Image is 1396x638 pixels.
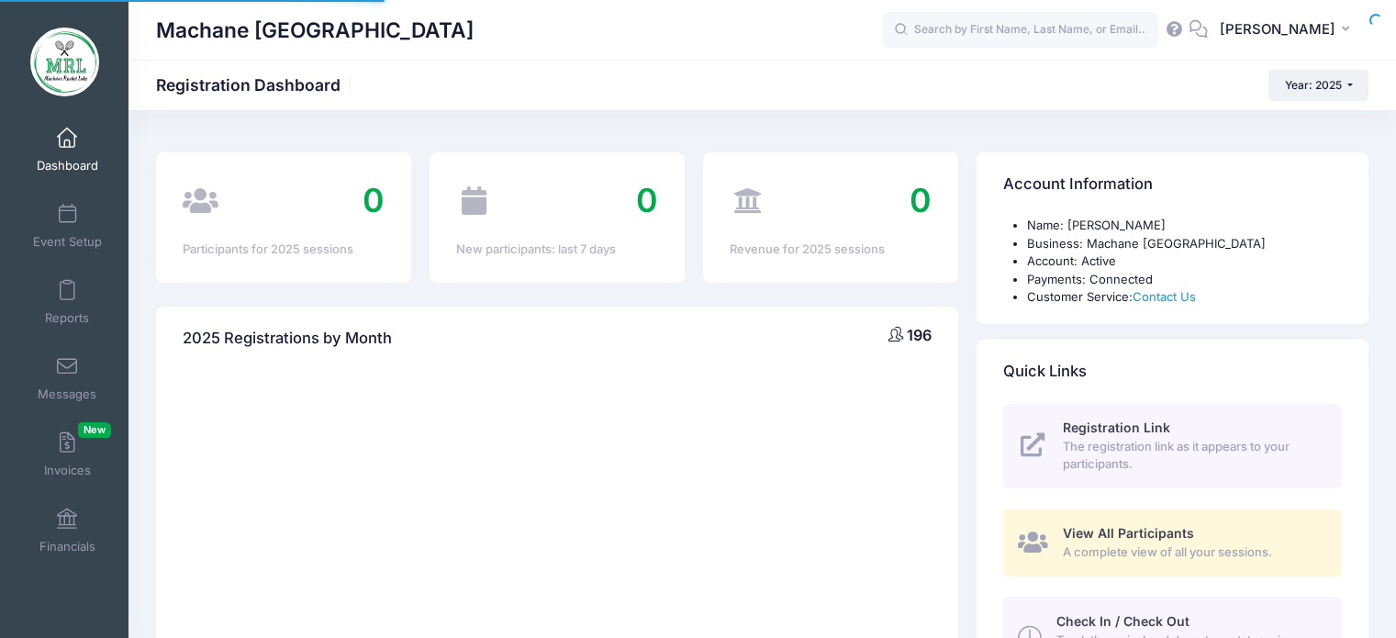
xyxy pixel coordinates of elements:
h4: 2025 Registrations by Month [183,312,392,364]
span: Messages [38,386,96,402]
div: Revenue for 2025 sessions [730,241,932,259]
h1: Machane [GEOGRAPHIC_DATA] [156,9,474,51]
button: [PERSON_NAME] [1208,9,1368,51]
button: Year: 2025 [1268,70,1368,101]
a: Messages [24,346,111,410]
li: Customer Service: [1027,288,1342,307]
span: 0 [910,180,932,220]
h4: Quick Links [1003,345,1087,397]
span: Event Setup [33,234,102,250]
span: Year: 2025 [1285,78,1342,92]
span: 0 [363,180,385,220]
img: Machane Racket Lake [30,28,99,96]
li: Account: Active [1027,252,1342,271]
span: Reports [45,310,89,326]
span: Financials [39,539,95,554]
li: Payments: Connected [1027,271,1342,289]
div: New participants: last 7 days [456,241,658,259]
span: 196 [907,326,932,344]
span: Registration Link [1063,420,1170,435]
a: Registration Link The registration link as it appears to your participants. [1003,404,1342,488]
a: Contact Us [1133,289,1196,304]
span: Invoices [44,463,91,478]
a: Reports [24,270,111,334]
a: Dashboard [24,118,111,182]
a: Financials [24,498,111,563]
span: Check In / Check Out [1056,613,1189,629]
div: Participants for 2025 sessions [183,241,385,259]
li: Name: [PERSON_NAME] [1027,217,1342,235]
span: View All Participants [1063,525,1194,541]
a: Event Setup [24,194,111,258]
span: 0 [636,180,658,220]
span: New [78,422,111,438]
span: The registration link as it appears to your participants. [1063,438,1321,474]
span: Dashboard [37,158,98,173]
h4: Account Information [1003,159,1153,211]
a: InvoicesNew [24,422,111,487]
h1: Registration Dashboard [156,75,356,95]
li: Business: Machane [GEOGRAPHIC_DATA] [1027,235,1342,253]
span: A complete view of all your sessions. [1063,543,1321,562]
input: Search by First Name, Last Name, or Email... [883,12,1158,49]
span: [PERSON_NAME] [1220,19,1335,39]
a: View All Participants A complete view of all your sessions. [1003,509,1342,576]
